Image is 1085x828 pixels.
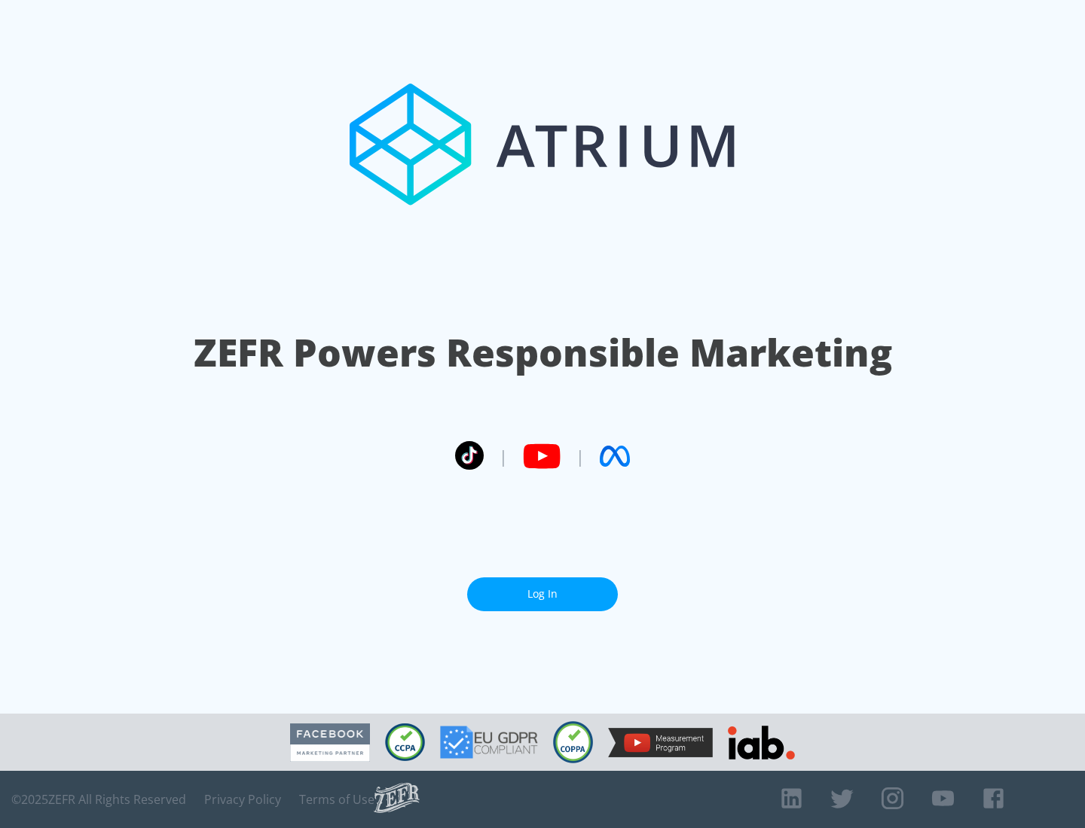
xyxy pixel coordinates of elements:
a: Terms of Use [299,792,374,807]
span: © 2025 ZEFR All Rights Reserved [11,792,186,807]
img: GDPR Compliant [440,726,538,759]
img: CCPA Compliant [385,723,425,761]
img: COPPA Compliant [553,721,593,763]
span: | [576,445,585,467]
h1: ZEFR Powers Responsible Marketing [194,327,892,379]
img: IAB [728,726,795,760]
img: YouTube Measurement Program [608,728,713,757]
span: | [499,445,508,467]
img: Facebook Marketing Partner [290,723,370,762]
a: Log In [467,577,618,611]
a: Privacy Policy [204,792,281,807]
